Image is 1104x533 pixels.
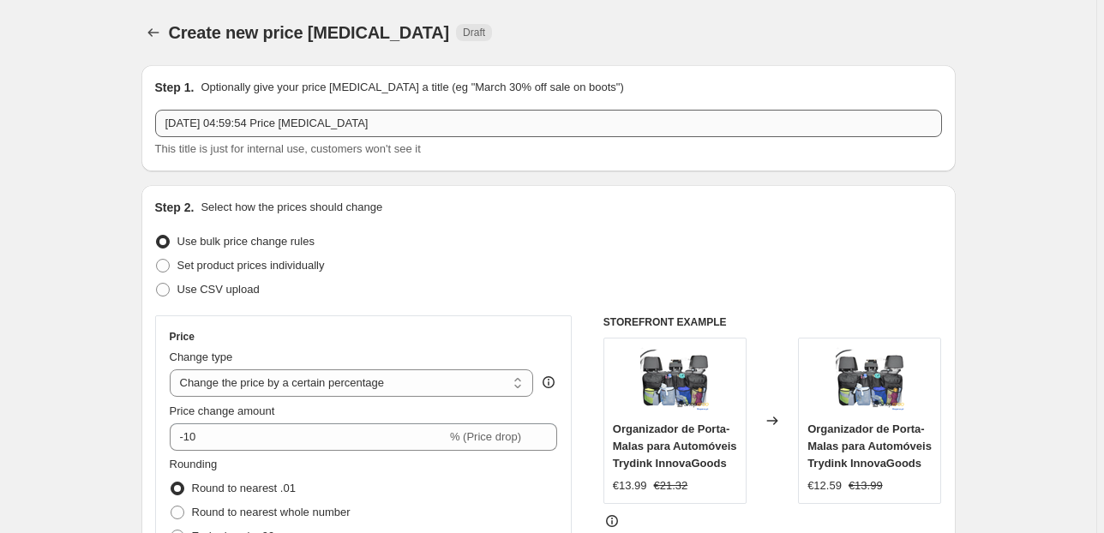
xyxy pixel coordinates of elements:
span: % (Price drop) [450,430,521,443]
img: organizador-de-porta-malas-para-automoveis-trydink-innovagoods-603_80x.webp [640,347,709,416]
h2: Step 1. [155,79,195,96]
strike: €21.32 [654,477,688,494]
span: Round to nearest whole number [192,506,351,518]
div: €12.59 [807,477,842,494]
span: Create new price [MEDICAL_DATA] [169,23,450,42]
div: €13.99 [613,477,647,494]
p: Optionally give your price [MEDICAL_DATA] a title (eg "March 30% off sale on boots") [201,79,623,96]
span: Set product prices individually [177,259,325,272]
strike: €13.99 [849,477,883,494]
button: Price change jobs [141,21,165,45]
span: Draft [463,26,485,39]
div: help [540,374,557,391]
h3: Price [170,330,195,344]
p: Select how the prices should change [201,199,382,216]
input: 30% off holiday sale [155,110,942,137]
span: This title is just for internal use, customers won't see it [155,142,421,155]
span: Use bulk price change rules [177,235,315,248]
span: Use CSV upload [177,283,260,296]
input: -15 [170,423,447,451]
span: Price change amount [170,404,275,417]
span: Organizador de Porta-Malas para Automóveis Trydink InnovaGoods [807,422,932,470]
h2: Step 2. [155,199,195,216]
span: Change type [170,350,233,363]
img: organizador-de-porta-malas-para-automoveis-trydink-innovagoods-603_80x.webp [836,347,904,416]
span: Organizador de Porta-Malas para Automóveis Trydink InnovaGoods [613,422,737,470]
h6: STOREFRONT EXAMPLE [603,315,942,329]
span: Rounding [170,458,218,470]
span: Round to nearest .01 [192,482,296,494]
